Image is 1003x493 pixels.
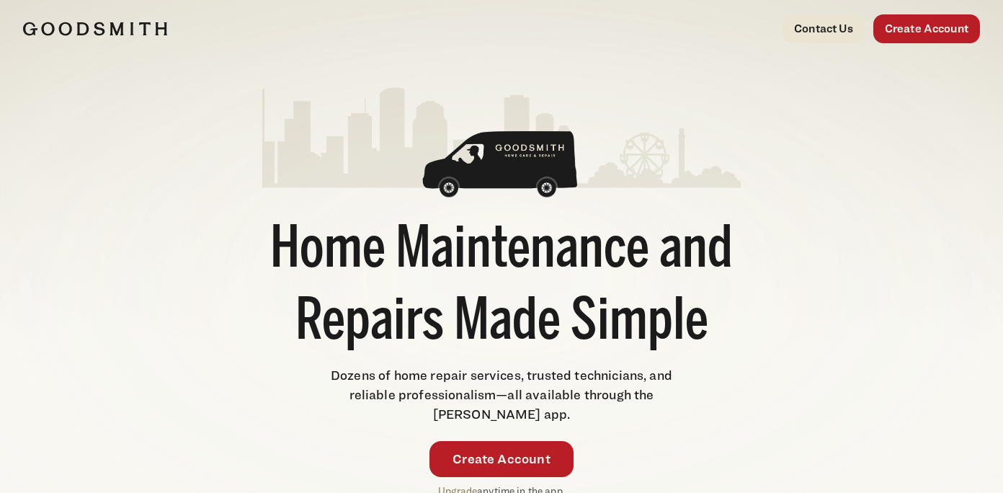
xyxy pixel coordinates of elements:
span: Dozens of home repair services, trusted technicians, and reliable professionalism—all available t... [331,368,672,422]
img: Goodsmith [23,22,167,36]
a: Create Account [873,14,980,43]
h1: Home Maintenance and Repairs Made Simple [262,216,741,360]
a: Contact Us [783,14,865,43]
a: Create Account [429,441,574,477]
